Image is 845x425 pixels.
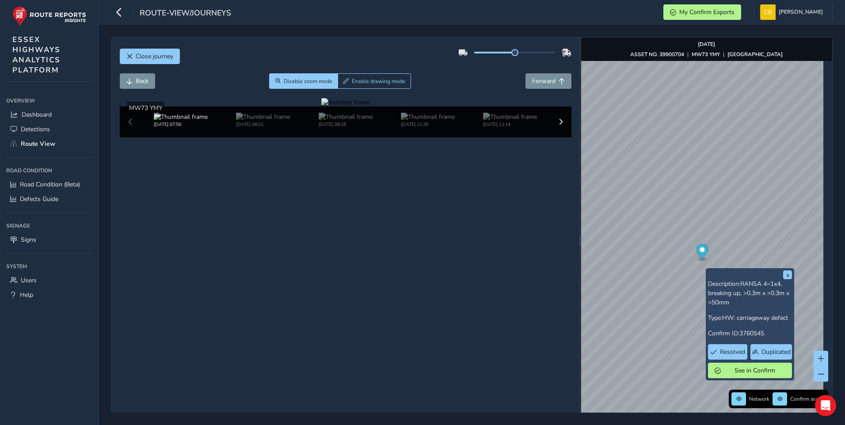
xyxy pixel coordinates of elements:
span: 3760545 [739,329,764,338]
img: Thumbnail frame [154,113,208,121]
div: | | [630,51,783,58]
div: Map marker [696,244,708,262]
img: Thumbnail frame [483,113,537,121]
span: Help [20,291,33,299]
button: My Confirm Exports [663,4,741,20]
span: Back [136,77,148,85]
span: Detections [21,125,50,133]
a: Dashboard [6,107,92,122]
a: Road Condition (Beta) [6,177,92,192]
span: Users [21,276,37,285]
span: Road Condition (Beta) [20,180,80,189]
img: Thumbnail frame [236,113,290,121]
div: System [6,260,92,273]
a: Help [6,288,92,302]
button: x [783,270,792,279]
div: Open Intercom Messenger [815,395,836,416]
button: Forward [525,73,571,89]
span: HW: carriageway defect [722,314,788,322]
span: My Confirm Exports [679,8,735,16]
span: MW73 YMY [129,104,162,112]
span: Defects Guide [20,195,58,203]
a: Users [6,273,92,288]
p: Confirm ID: [708,329,792,338]
div: [DATE] 11:39 [401,121,455,128]
div: Road Condition [6,164,92,177]
span: Forward [532,77,556,85]
span: RANSA 4=1x4, breaking up, >0.3m x >0.3m x >50mm [708,280,789,307]
span: Resolved [720,348,745,356]
div: Signage [6,219,92,232]
span: Dashboard [22,110,52,119]
span: ESSEX HIGHWAYS ANALYTICS PLATFORM [12,34,61,75]
button: Draw [338,73,411,89]
span: route-view/journeys [140,8,231,20]
span: Route View [21,140,55,148]
span: Network [749,395,769,402]
p: Description: [708,279,792,307]
button: Duplicated [750,344,792,360]
span: Disable zoom mode [284,78,332,85]
img: diamond-layout [760,4,776,20]
span: [PERSON_NAME] [779,4,823,20]
button: [PERSON_NAME] [760,4,826,20]
button: Zoom [269,73,338,89]
img: Thumbnail frame [401,113,455,121]
strong: [DATE] [698,41,715,48]
span: Confirm assets [790,395,826,402]
a: Defects Guide [6,192,92,206]
button: Close journey [120,49,180,64]
div: [DATE] 07:50 [154,121,208,128]
span: Signs [21,235,36,244]
div: [DATE] 08:22 [236,121,290,128]
div: [DATE] 08:18 [319,121,373,128]
a: Detections [6,122,92,137]
span: Close journey [136,52,173,61]
a: Signs [6,232,92,247]
img: rr logo [12,6,86,26]
strong: [GEOGRAPHIC_DATA] [727,51,783,58]
div: Overview [6,94,92,107]
span: See in Confirm [724,366,785,375]
span: Enable drawing mode [352,78,405,85]
div: [DATE] 11:14 [483,121,537,128]
span: Duplicated [761,348,791,356]
p: Type: [708,313,792,323]
a: Route View [6,137,92,151]
img: Thumbnail frame [319,113,373,121]
strong: ASSET NO. 39900704 [630,51,684,58]
button: Back [120,73,155,89]
button: See in Confirm [708,363,792,378]
button: Resolved [708,344,747,360]
strong: MW73 YMY [692,51,720,58]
